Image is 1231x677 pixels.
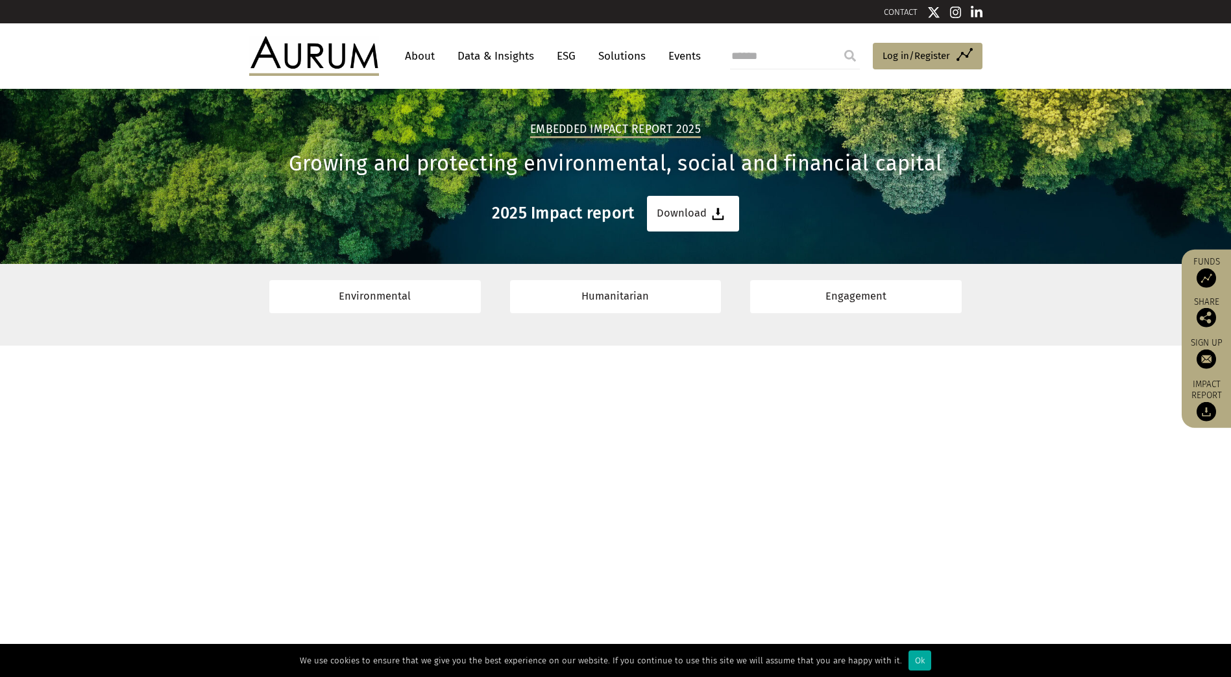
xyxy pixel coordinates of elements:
a: ESG [550,44,582,68]
a: Funds [1188,256,1225,288]
a: Download [647,196,739,232]
a: Sign up [1188,337,1225,369]
span: Log in/Register [883,48,950,64]
a: Solutions [592,44,652,68]
a: Environmental [269,280,481,313]
input: Submit [837,43,863,69]
a: About [398,44,441,68]
h1: Growing and protecting environmental, social and financial capital [249,151,982,176]
a: Events [662,44,701,68]
img: Sign up to our newsletter [1197,350,1216,369]
a: Humanitarian [510,280,722,313]
div: Ok [908,650,931,671]
a: Data & Insights [451,44,541,68]
img: Instagram icon [950,6,962,19]
h3: 2025 Impact report [492,204,635,223]
a: Impact report [1188,379,1225,422]
img: Access Funds [1197,268,1216,288]
img: Linkedin icon [971,6,982,19]
img: Share this post [1197,308,1216,327]
img: Aurum [249,36,379,75]
div: Share [1188,298,1225,327]
a: Engagement [750,280,962,313]
a: CONTACT [884,7,918,17]
img: Twitter icon [927,6,940,19]
h2: Embedded Impact report 2025 [530,123,701,138]
a: Log in/Register [873,43,982,70]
